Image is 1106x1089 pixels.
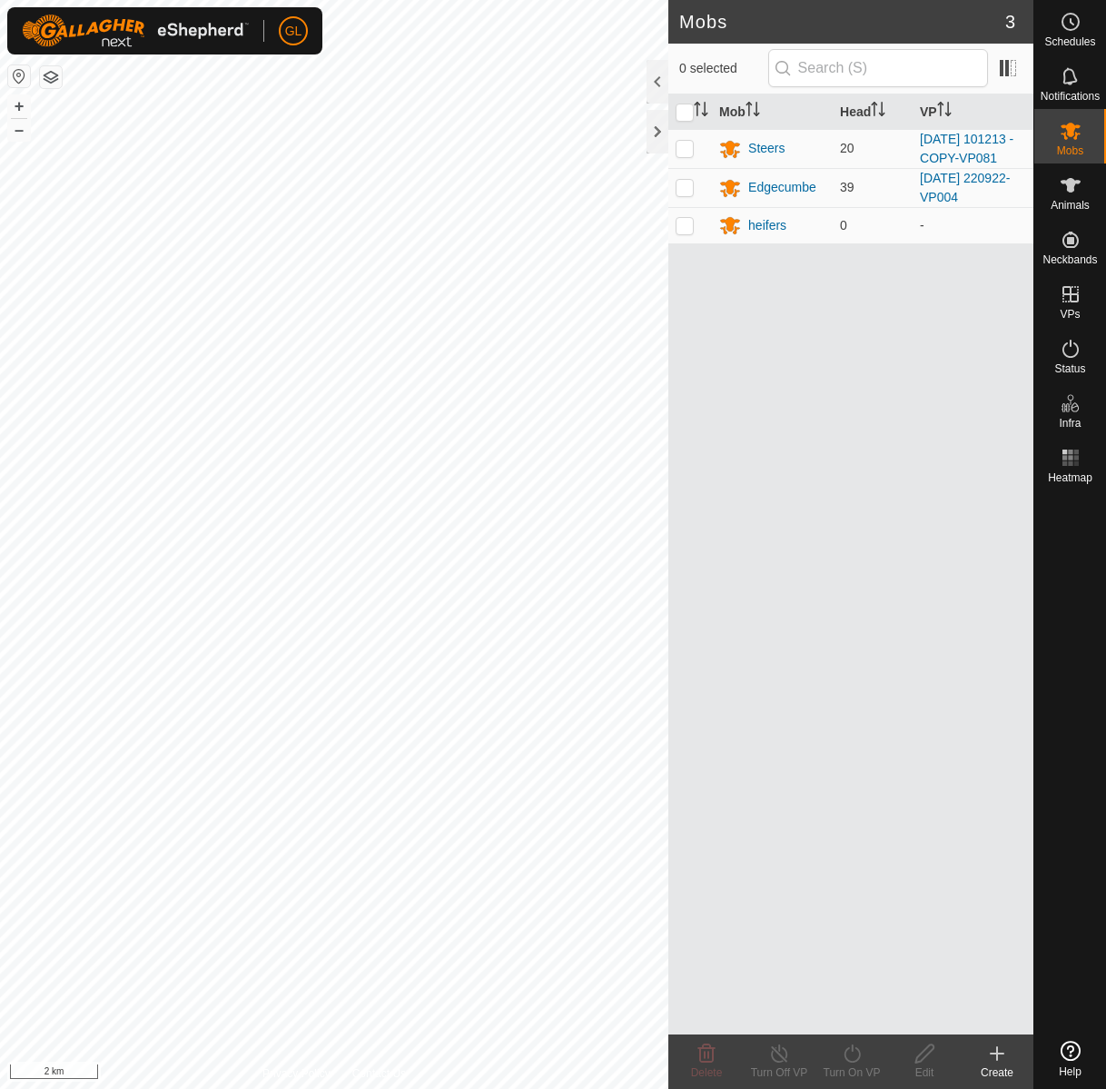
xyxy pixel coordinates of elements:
[1057,145,1083,156] span: Mobs
[920,132,1013,165] a: [DATE] 101213 - COPY-VP081
[871,104,885,119] p-sorticon: Activate to sort
[1059,418,1081,429] span: Infra
[746,104,760,119] p-sorticon: Activate to sort
[1042,254,1097,265] span: Neckbands
[285,22,302,41] span: GL
[888,1064,961,1081] div: Edit
[743,1064,815,1081] div: Turn Off VP
[748,139,785,158] div: Steers
[679,11,1005,33] h2: Mobs
[920,171,1010,204] a: [DATE] 220922-VP004
[1051,200,1090,211] span: Animals
[679,59,768,78] span: 0 selected
[748,216,786,235] div: heifers
[352,1065,406,1082] a: Contact Us
[694,104,708,119] p-sorticon: Activate to sort
[833,94,913,130] th: Head
[1041,91,1100,102] span: Notifications
[840,141,854,155] span: 20
[768,49,988,87] input: Search (S)
[8,119,30,141] button: –
[22,15,249,47] img: Gallagher Logo
[840,180,854,194] span: 39
[1059,1066,1081,1077] span: Help
[1048,472,1092,483] span: Heatmap
[815,1064,888,1081] div: Turn On VP
[1044,36,1095,47] span: Schedules
[1034,1034,1106,1084] a: Help
[840,218,847,233] span: 0
[1060,309,1080,320] span: VPs
[262,1065,331,1082] a: Privacy Policy
[961,1064,1033,1081] div: Create
[1054,363,1085,374] span: Status
[913,94,1033,130] th: VP
[8,65,30,87] button: Reset Map
[748,178,816,197] div: Edgecumbe
[8,95,30,117] button: +
[691,1066,723,1079] span: Delete
[712,94,833,130] th: Mob
[1005,8,1015,35] span: 3
[40,66,62,88] button: Map Layers
[937,104,952,119] p-sorticon: Activate to sort
[913,207,1033,243] td: -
